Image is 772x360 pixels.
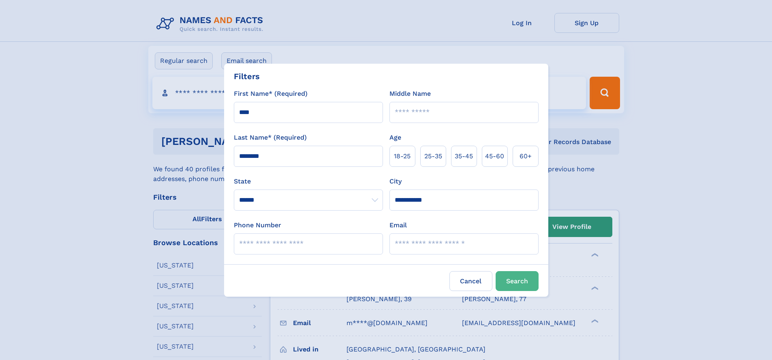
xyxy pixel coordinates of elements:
[234,89,308,99] label: First Name* (Required)
[455,151,473,161] span: 35‑45
[485,151,504,161] span: 45‑60
[424,151,442,161] span: 25‑35
[234,133,307,142] label: Last Name* (Required)
[234,70,260,82] div: Filters
[234,220,281,230] label: Phone Number
[449,271,492,291] label: Cancel
[389,89,431,99] label: Middle Name
[389,133,401,142] label: Age
[520,151,532,161] span: 60+
[389,177,402,186] label: City
[389,220,407,230] label: Email
[496,271,539,291] button: Search
[234,177,383,186] label: State
[394,151,411,161] span: 18‑25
